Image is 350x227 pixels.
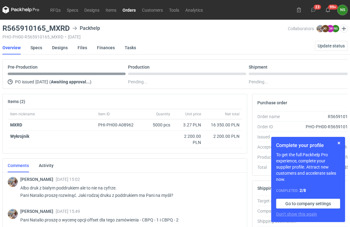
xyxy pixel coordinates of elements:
[327,25,334,32] figcaption: EW
[156,112,170,117] span: Quantity
[8,65,38,70] p: Pre-Production
[20,216,237,224] p: Pani Natalio proszę o wycenę opcji offset dla tego zamówienia - CBPQ - 1 i CBPQ - 2
[8,99,25,104] h2: Items (2)
[10,122,22,127] a: MXRD
[90,79,91,84] span: )
[300,188,306,193] strong: 2 / 8
[257,218,301,224] div: Shipping destination
[166,6,182,14] a: Tools
[257,164,301,170] div: Total
[10,134,29,139] strong: Wykrojnik
[8,159,29,172] a: Comments
[257,124,301,130] div: Order ID
[257,208,301,214] div: Company
[128,65,150,70] p: Production
[78,41,87,54] a: Files
[56,177,80,182] span: [DATE] 15:02
[276,199,340,209] a: Go to company settings
[318,44,345,48] span: Update status
[81,6,103,14] a: Designs
[225,112,239,117] span: Net total
[335,139,343,147] button: Skip for now
[257,113,301,120] div: Order name
[316,25,324,32] img: Michał Palasek
[322,25,329,32] figcaption: KI
[257,100,287,105] h2: Purchase order
[119,6,139,14] a: Orders
[2,41,21,54] a: Overview
[72,25,100,32] div: Packhelp
[128,78,147,86] span: Pending...
[20,177,56,182] span: [PERSON_NAME]
[139,6,166,14] a: Customers
[8,177,18,187] img: Michał Palasek
[98,122,139,128] div: PHI-PH00-A08962
[98,112,110,117] span: Item ID
[30,41,42,54] a: Specs
[308,5,318,15] button: 23
[257,186,289,191] h2: Shipping details
[288,26,314,31] span: Collaborators
[49,79,51,84] span: (
[257,144,301,150] div: Accepted
[47,6,64,14] a: RFQs
[257,134,301,140] div: Issued
[206,133,239,139] div: 2 200.00 PLN
[52,41,68,54] a: Designs
[20,184,237,199] p: Albo druk z białym poddrukiem ale to nie na cyfrze. Pani Natalio proszę rozwinąć. Jaki rodzaj dru...
[276,152,340,182] p: To get the full Packhelp Pro experience, complete your supplier profile. Attract new customers an...
[8,78,126,86] div: PO issued
[337,5,348,15] button: NS
[142,119,173,131] div: 5000 pcs
[332,25,339,32] figcaption: NS
[97,41,115,54] a: Finances
[175,122,201,128] div: 3.27 PLN
[276,211,317,217] button: Don’t show this again
[125,41,136,54] a: Tasks
[20,209,56,214] span: [PERSON_NAME]
[39,159,54,172] a: Activity
[315,41,348,51] button: Update status
[10,112,35,117] span: Item nickname
[2,6,39,14] svg: Packhelp Pro
[337,5,348,15] div: Natalia Stępak
[51,79,90,84] strong: Awaiting approval...
[276,142,340,149] h1: Complete your profile
[8,209,18,219] img: Michał Palasek
[65,34,66,39] span: •
[257,154,301,160] div: Production Deviation
[64,6,81,14] a: Specs
[2,34,288,39] div: PHO-PH00-R565910165_MXRD [DATE]
[257,198,301,204] div: Target ship date
[249,65,268,70] p: Shipment
[185,112,201,117] span: Unit price
[35,78,48,86] span: [DATE]
[276,187,340,194] div: Completed:
[340,25,348,33] button: Edit collaborators
[2,25,70,32] h3: R565910165_MXRD
[175,133,201,145] div: 2 200.00 PLN
[182,6,206,14] a: Analytics
[206,122,239,128] div: 16 350.00 PLN
[56,209,80,214] span: [DATE] 15:49
[323,5,333,15] button: 99+
[103,6,119,14] a: Items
